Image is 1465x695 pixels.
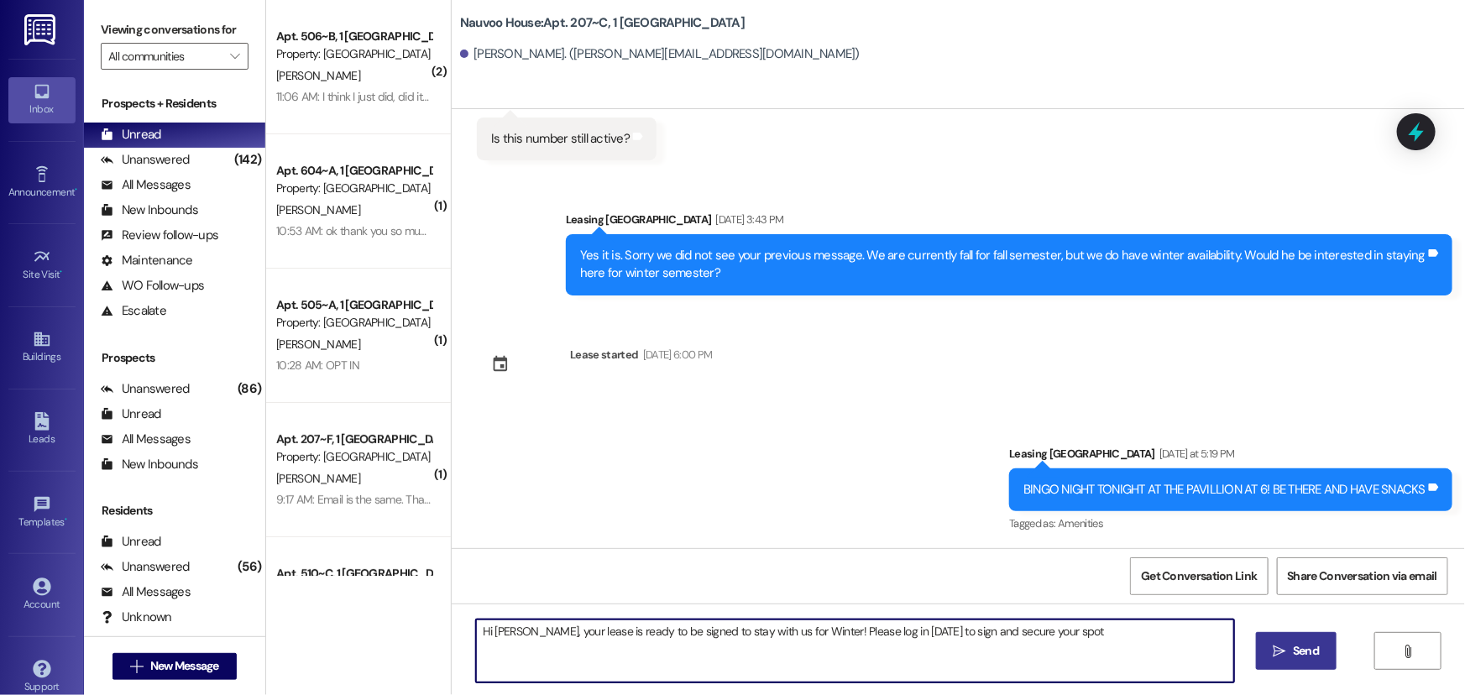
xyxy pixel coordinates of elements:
[276,471,360,486] span: [PERSON_NAME]
[60,266,63,278] span: •
[84,95,265,112] div: Prospects + Residents
[460,14,745,32] b: Nauvoo House: Apt. 207~C, 1 [GEOGRAPHIC_DATA]
[276,358,359,373] div: 10:28 AM: OPT IN
[1256,632,1337,670] button: Send
[108,43,222,70] input: All communities
[276,68,360,83] span: [PERSON_NAME]
[566,211,1452,234] div: Leasing [GEOGRAPHIC_DATA]
[1293,642,1319,660] span: Send
[1274,645,1286,658] i: 
[101,176,191,194] div: All Messages
[276,202,360,217] span: [PERSON_NAME]
[1009,511,1452,536] div: Tagged as:
[101,558,190,576] div: Unanswered
[112,653,237,680] button: New Message
[1130,557,1268,595] button: Get Conversation Link
[1277,557,1448,595] button: Share Conversation via email
[75,184,77,196] span: •
[65,514,67,525] span: •
[101,126,161,144] div: Unread
[639,346,713,363] div: [DATE] 6:00 PM
[276,223,1290,238] div: 10:53 AM: ok thank you so much! do you know if there's a number i can call to see what time they ...
[101,277,204,295] div: WO Follow-ups
[101,17,249,43] label: Viewing conversations for
[580,247,1426,283] div: Yes it is. Sorry we did not see your previous message. We are currently fall for fall semester, b...
[1009,445,1452,468] div: Leasing [GEOGRAPHIC_DATA]
[276,431,432,448] div: Apt. 207~F, 1 [GEOGRAPHIC_DATA]
[276,314,432,332] div: Property: [GEOGRAPHIC_DATA]
[8,77,76,123] a: Inbox
[150,657,219,675] span: New Message
[101,201,198,219] div: New Inbounds
[276,28,432,45] div: Apt. 506~B, 1 [GEOGRAPHIC_DATA]
[101,431,191,448] div: All Messages
[476,619,1234,682] textarea: Hi [PERSON_NAME], your lease is ready to be signed to stay with us for Winter! Please log in [DAT...
[712,211,784,228] div: [DATE] 3:43 PM
[8,325,76,370] a: Buildings
[276,296,432,314] div: Apt. 505~A, 1 [GEOGRAPHIC_DATA]
[101,609,172,626] div: Unknown
[233,554,265,580] div: (56)
[24,14,59,45] img: ResiDesk Logo
[101,380,190,398] div: Unanswered
[570,346,639,363] div: Lease started
[276,45,432,63] div: Property: [GEOGRAPHIC_DATA]
[1023,481,1426,499] div: BINGO NIGHT TONIGHT AT THE PAVILLION AT 6! BE THERE AND HAVE SNACKS
[276,337,360,352] span: [PERSON_NAME]
[101,252,193,269] div: Maintenance
[84,349,265,367] div: Prospects
[101,302,166,320] div: Escalate
[1058,516,1103,530] span: Amenities
[276,180,432,197] div: Property: [GEOGRAPHIC_DATA]
[101,405,161,423] div: Unread
[101,227,218,244] div: Review follow-ups
[276,492,458,507] div: 9:17 AM: Email is the same. Thank you!
[1141,567,1257,585] span: Get Conversation Link
[84,502,265,520] div: Residents
[460,45,860,63] div: [PERSON_NAME]. ([PERSON_NAME][EMAIL_ADDRESS][DOMAIN_NAME])
[101,533,161,551] div: Unread
[8,407,76,452] a: Leads
[1155,445,1235,462] div: [DATE] at 5:19 PM
[8,490,76,536] a: Templates •
[101,583,191,601] div: All Messages
[230,50,239,63] i: 
[276,565,432,583] div: Apt. 510~C, 1 [GEOGRAPHIC_DATA]
[276,89,521,104] div: 11:06 AM: I think I just did, did it work on your end??
[8,243,76,288] a: Site Visit •
[276,162,432,180] div: Apt. 604~A, 1 [GEOGRAPHIC_DATA]
[276,448,432,466] div: Property: [GEOGRAPHIC_DATA]
[101,456,198,473] div: New Inbounds
[491,130,630,148] div: Is this number still active?
[101,151,190,169] div: Unanswered
[130,660,143,673] i: 
[233,376,265,402] div: (86)
[1402,645,1415,658] i: 
[1288,567,1437,585] span: Share Conversation via email
[230,147,265,173] div: (142)
[8,572,76,618] a: Account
